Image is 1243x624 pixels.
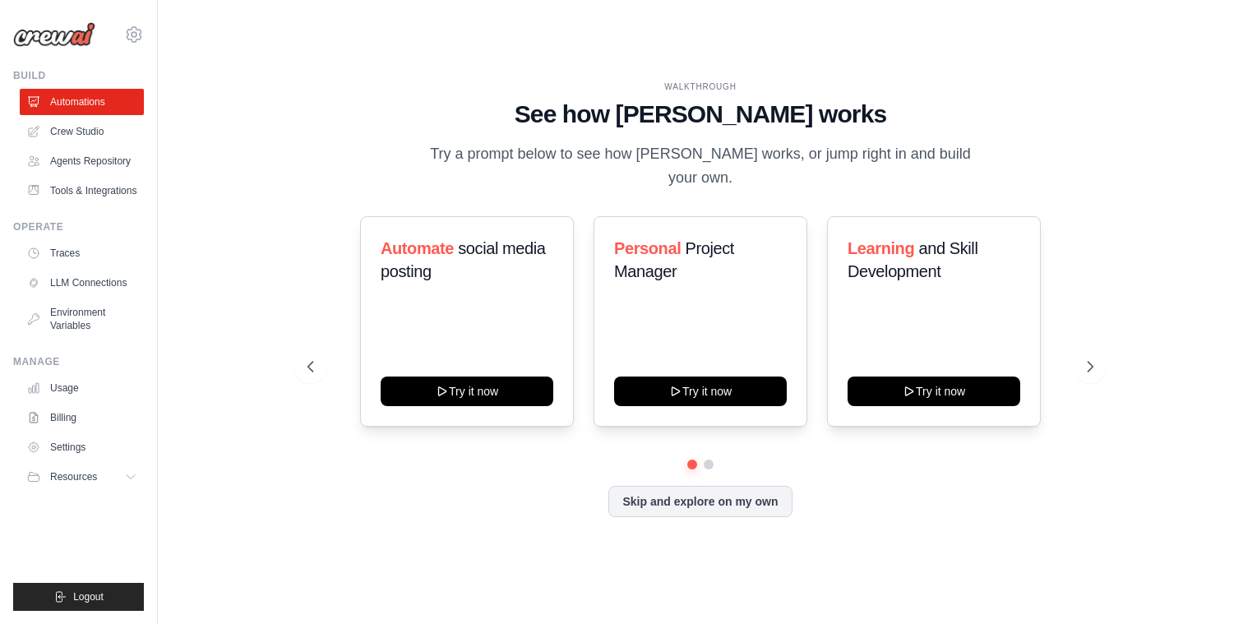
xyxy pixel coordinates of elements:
[20,240,144,266] a: Traces
[848,377,1020,406] button: Try it now
[20,270,144,296] a: LLM Connections
[307,81,1094,93] div: WALKTHROUGH
[13,355,144,368] div: Manage
[20,299,144,339] a: Environment Variables
[50,470,97,483] span: Resources
[20,89,144,115] a: Automations
[424,142,977,191] p: Try a prompt below to see how [PERSON_NAME] works, or jump right in and build your own.
[381,377,553,406] button: Try it now
[608,486,792,517] button: Skip and explore on my own
[381,239,546,280] span: social media posting
[20,148,144,174] a: Agents Repository
[20,375,144,401] a: Usage
[381,239,454,257] span: Automate
[307,99,1094,129] h1: See how [PERSON_NAME] works
[13,22,95,47] img: Logo
[13,220,144,233] div: Operate
[614,239,681,257] span: Personal
[848,239,914,257] span: Learning
[13,583,144,611] button: Logout
[73,590,104,603] span: Logout
[13,69,144,82] div: Build
[20,434,144,460] a: Settings
[20,118,144,145] a: Crew Studio
[20,464,144,490] button: Resources
[614,239,734,280] span: Project Manager
[20,178,144,204] a: Tools & Integrations
[20,404,144,431] a: Billing
[614,377,787,406] button: Try it now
